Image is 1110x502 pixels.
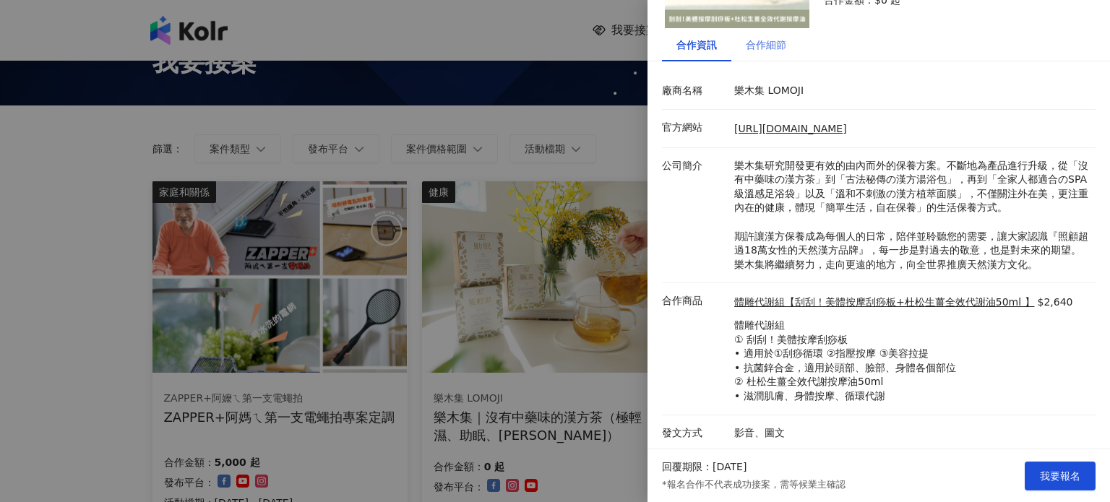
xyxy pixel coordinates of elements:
p: 樂木集 LOMOJI [734,84,1088,98]
p: 樂木集研究開發更有效的由內而外的保養方案。不斷地為產品進行升級，從「沒有中藥味の漢方茶」到「古法秘傳の漢方湯浴包」，再到「全家人都適合のSPA級溫感足浴袋」以及「溫和不刺激の漢方植萃面膜」，不僅... [734,159,1088,272]
span: 我要報名 [1040,470,1080,482]
p: *報名合作不代表成功接案，需等候業主確認 [662,478,846,491]
p: 公司簡介 [662,159,727,173]
a: 體雕代謝組【刮刮！美體按摩刮痧板+杜松生薑全效代謝油50ml 】 [734,295,1035,310]
div: 合作資訊 [676,37,717,53]
p: $2,640 [1038,295,1073,310]
p: 回覆期限：[DATE] [662,460,747,475]
div: 合作細節 [746,37,786,53]
p: 發文方式 [662,426,727,441]
p: 影音、圖文 [734,426,1088,441]
p: 官方網站 [662,121,727,135]
button: 我要報名 [1025,462,1096,490]
p: 合作商品 [662,294,727,308]
p: 廠商名稱 [662,84,727,98]
p: 體雕代謝組 ① 刮刮！美體按摩刮痧板 • 適用於①刮痧循環 ②指壓按摩 ③美容拉提 • 抗菌鋅合金，適用於頭部、臉部、身體各個部位 ② 杜松生薑全效代謝按摩油50ml • 滋潤肌膚、身體按摩、循環代謝 [734,319,1073,404]
a: [URL][DOMAIN_NAME] [734,123,847,134]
